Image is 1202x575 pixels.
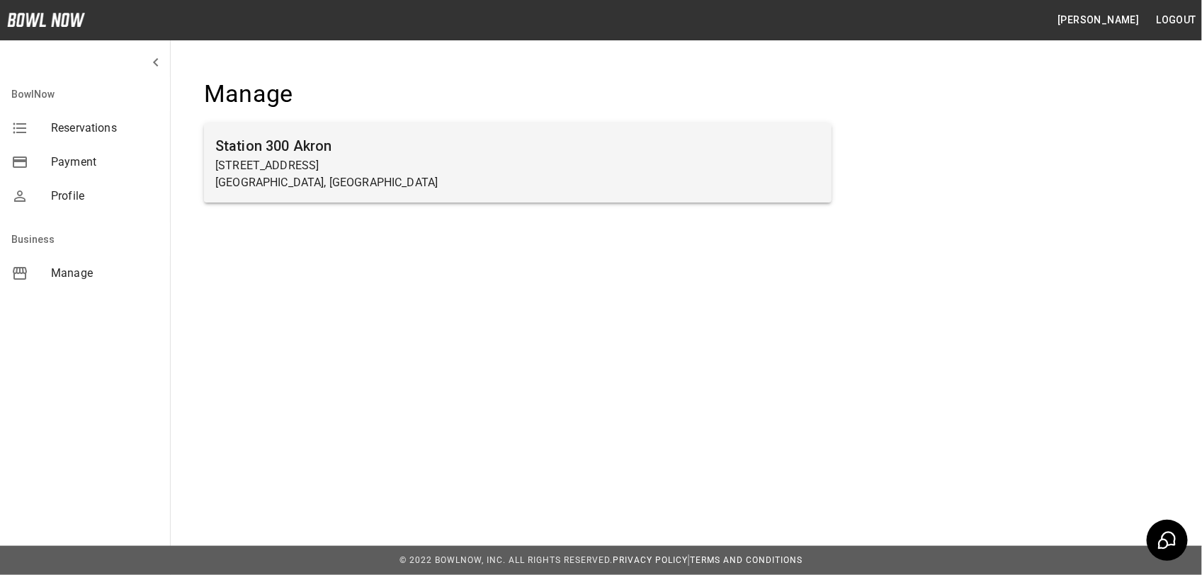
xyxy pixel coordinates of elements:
h4: Manage [204,79,832,109]
p: [GEOGRAPHIC_DATA], [GEOGRAPHIC_DATA] [215,174,820,191]
span: Profile [51,188,159,205]
p: [STREET_ADDRESS] [215,157,820,174]
span: Manage [51,265,159,282]
a: Privacy Policy [613,555,688,565]
h6: Station 300 Akron [215,135,820,157]
button: Logout [1151,7,1202,33]
a: Terms and Conditions [690,555,803,565]
img: logo [7,13,85,27]
span: Payment [51,154,159,171]
span: © 2022 BowlNow, Inc. All Rights Reserved. [399,555,613,565]
span: Reservations [51,120,159,137]
button: [PERSON_NAME] [1052,7,1145,33]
